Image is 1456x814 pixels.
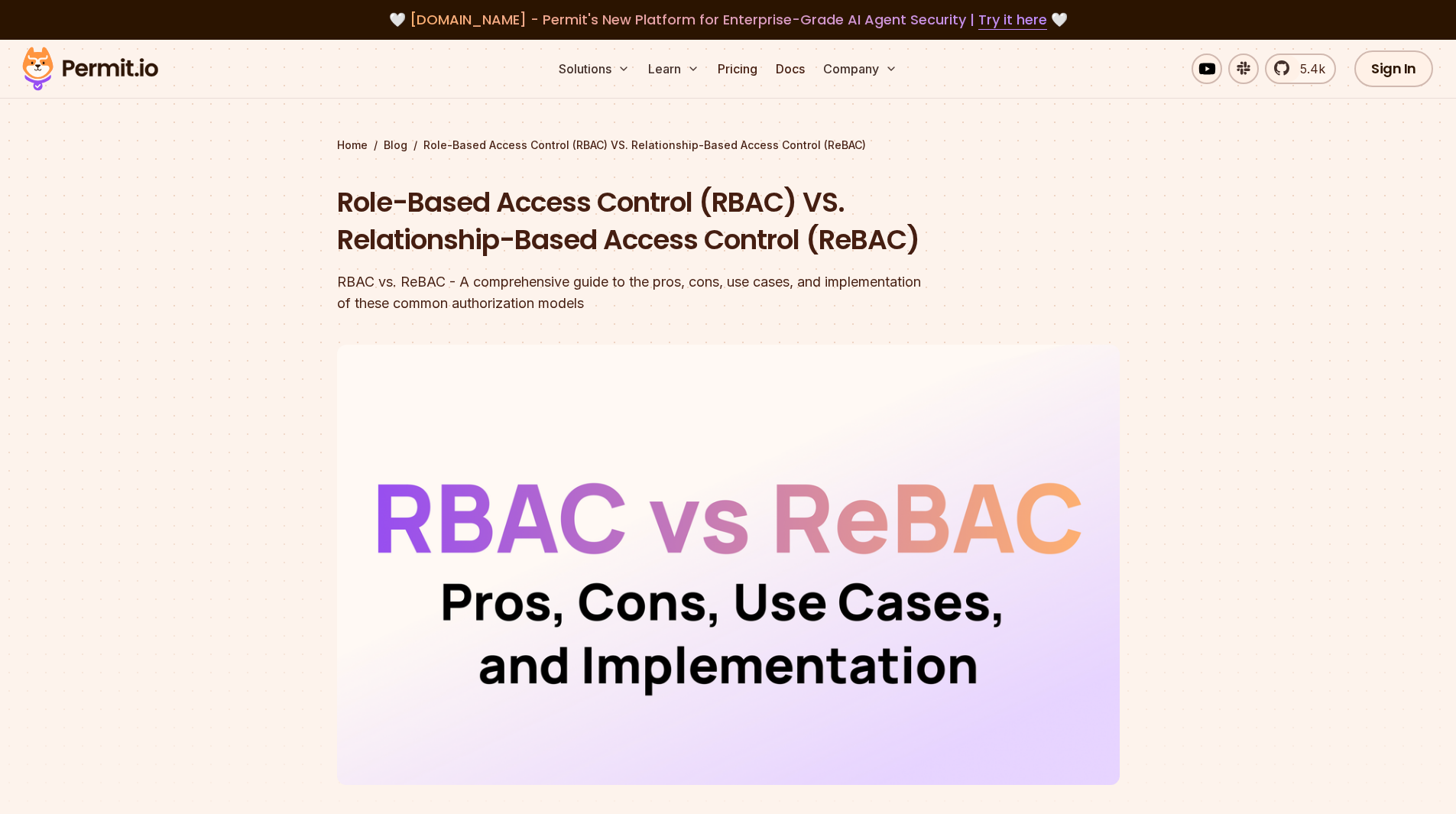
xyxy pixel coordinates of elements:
span: [DOMAIN_NAME] - Permit's New Platform for Enterprise-Grade AI Agent Security | [410,10,1047,29]
div: RBAC vs. ReBAC - A comprehensive guide to the pros, cons, use cases, and implementation of these ... [337,271,924,314]
button: Learn [642,54,705,84]
button: Company [817,54,903,84]
img: Permit logo [15,43,165,95]
a: Docs [770,54,811,84]
a: Home [337,138,368,153]
button: Solutions [553,54,636,84]
a: Blog [384,138,407,153]
a: 5.4k [1265,54,1336,84]
h1: Role-Based Access Control (RBAC) VS. Relationship-Based Access Control (ReBAC) [337,183,924,259]
a: Pricing [712,54,764,84]
span: 5.4k [1291,60,1325,78]
a: Try it here [978,10,1047,30]
div: 🤍 🤍 [37,9,1419,31]
img: Role-Based Access Control (RBAC) VS. Relationship-Based Access Control (ReBAC) [337,345,1120,785]
a: Sign In [1354,50,1433,87]
div: / / [337,138,1120,153]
